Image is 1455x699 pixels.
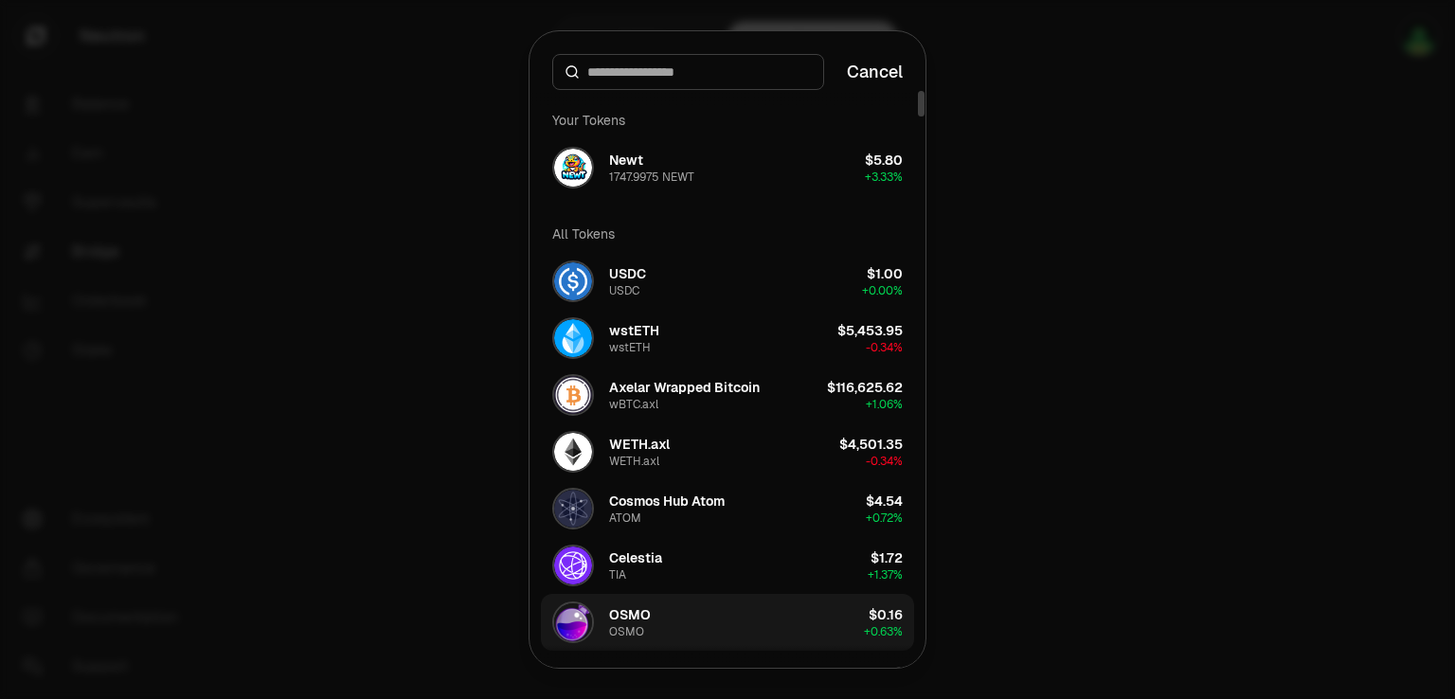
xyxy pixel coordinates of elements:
[609,454,659,469] div: WETH.axl
[862,283,903,298] span: + 0.00%
[554,660,592,698] img: NTRN Logo
[541,101,914,139] div: Your Tokens
[868,662,903,681] div: $0.10
[866,397,903,412] span: + 1.06%
[541,423,914,480] button: WETH.axl LogoWETH.axlWETH.axl$4,501.35-0.34%
[609,283,639,298] div: USDC
[609,492,725,511] div: Cosmos Hub Atom
[554,547,592,584] img: TIA Logo
[554,262,592,300] img: USDC Logo
[541,215,914,253] div: All Tokens
[867,264,903,283] div: $1.00
[865,170,903,185] span: + 3.33%
[839,435,903,454] div: $4,501.35
[869,605,903,624] div: $0.16
[871,548,903,567] div: $1.72
[541,367,914,423] button: wBTC.axl LogoAxelar Wrapped BitcoinwBTC.axl$116,625.62+1.06%
[609,605,651,624] div: OSMO
[609,378,760,397] div: Axelar Wrapped Bitcoin
[541,537,914,594] button: TIA LogoCelestiaTIA$1.72+1.37%
[609,321,659,340] div: wstETH
[609,264,646,283] div: USDC
[866,511,903,526] span: + 0.72%
[541,253,914,310] button: USDC LogoUSDCUSDC$1.00+0.00%
[554,149,592,187] img: NEWT Logo
[866,492,903,511] div: $4.54
[866,340,903,355] span: -0.34%
[554,603,592,641] img: OSMO Logo
[609,397,658,412] div: wBTC.axl
[609,662,659,681] div: Neutron
[541,594,914,651] button: OSMO LogoOSMOOSMO$0.16+0.63%
[609,435,670,454] div: WETH.axl
[609,170,694,185] div: 1747.9975 NEWT
[609,151,643,170] div: Newt
[847,59,903,85] button: Cancel
[554,376,592,414] img: wBTC.axl Logo
[541,480,914,537] button: ATOM LogoCosmos Hub AtomATOM$4.54+0.72%
[554,490,592,528] img: ATOM Logo
[541,310,914,367] button: wstETH LogowstETHwstETH$5,453.95-0.34%
[609,511,641,526] div: ATOM
[609,548,662,567] div: Celestia
[865,151,903,170] div: $5.80
[554,433,592,471] img: WETH.axl Logo
[541,139,914,196] button: NEWT LogoNewt1747.9975 NEWT$5.80+3.33%
[866,454,903,469] span: -0.34%
[609,567,626,582] div: TIA
[864,624,903,639] span: + 0.63%
[609,624,644,639] div: OSMO
[837,321,903,340] div: $5,453.95
[554,319,592,357] img: wstETH Logo
[609,340,651,355] div: wstETH
[868,567,903,582] span: + 1.37%
[827,378,903,397] div: $116,625.62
